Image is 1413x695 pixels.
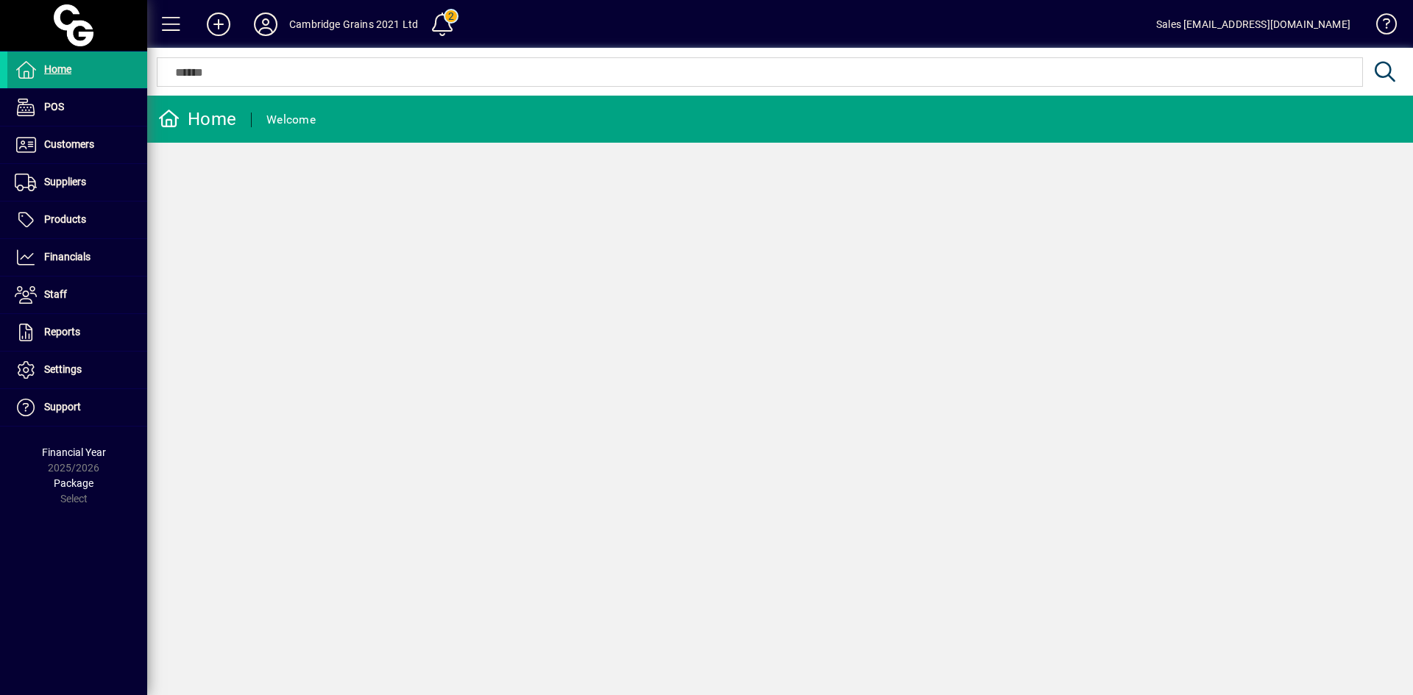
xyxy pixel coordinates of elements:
a: Settings [7,352,147,388]
span: Products [44,213,86,225]
button: Profile [242,11,289,38]
span: Staff [44,288,67,300]
button: Add [195,11,242,38]
div: Cambridge Grains 2021 Ltd [289,13,418,36]
span: Reports [44,326,80,338]
a: Products [7,202,147,238]
a: Customers [7,126,147,163]
a: Support [7,389,147,426]
div: Home [158,107,236,131]
a: Staff [7,277,147,313]
span: Support [44,401,81,413]
span: Customers [44,138,94,150]
a: Financials [7,239,147,276]
span: Financials [44,251,91,263]
a: Knowledge Base [1365,3,1395,51]
a: Suppliers [7,164,147,201]
span: Settings [44,363,82,375]
div: Welcome [266,108,316,132]
a: Reports [7,314,147,351]
span: POS [44,101,64,113]
span: Suppliers [44,176,86,188]
div: Sales [EMAIL_ADDRESS][DOMAIN_NAME] [1156,13,1350,36]
span: Package [54,477,93,489]
span: Financial Year [42,446,106,458]
span: Home [44,63,71,75]
a: POS [7,89,147,126]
